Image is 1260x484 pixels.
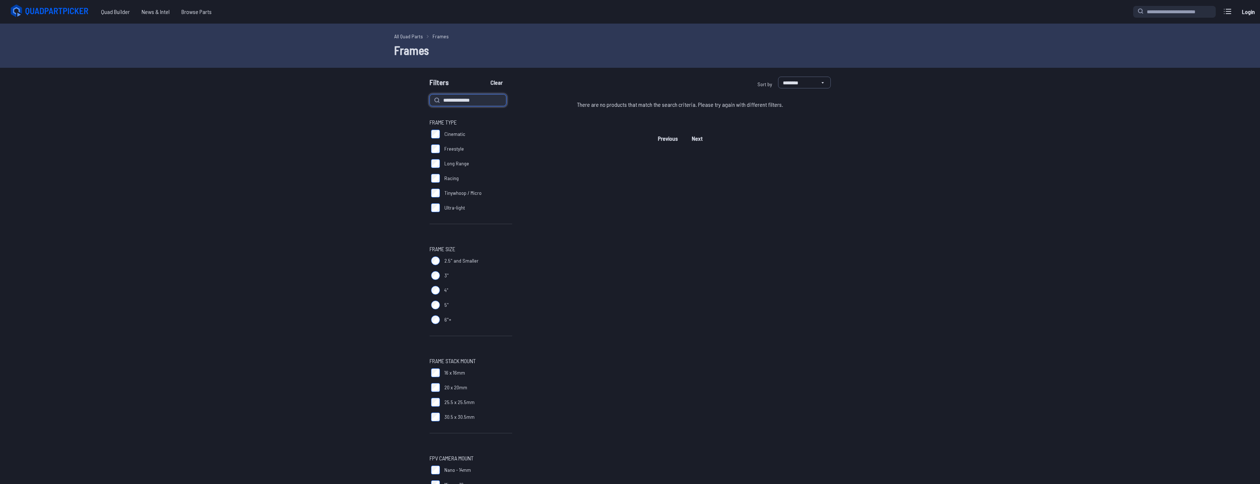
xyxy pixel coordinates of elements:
[778,77,831,88] select: Sort by
[444,413,475,421] span: 30.5 x 30.5mm
[444,204,465,211] span: Ultra-light
[1239,4,1257,19] a: Login
[444,369,465,376] span: 16 x 16mm
[431,159,440,168] input: Long Range
[431,301,440,309] input: 5"
[444,466,471,474] span: Nano - 14mm
[431,286,440,295] input: 4"
[431,144,440,153] input: Freestyle
[530,94,831,115] div: There are no products that match the search criteria. Please try again with different filters.
[444,384,467,391] span: 20 x 20mm
[430,77,449,91] span: Filters
[431,256,440,265] input: 2.5" and Smaller
[95,4,136,19] a: Quad Builder
[444,287,448,294] span: 4"
[431,203,440,212] input: Ultra-light
[430,357,476,365] span: Frame Stack Mount
[394,32,423,40] a: All Quad Parts
[394,41,866,59] h1: Frames
[444,189,482,197] span: Tinywhoop / Micro
[431,413,440,421] input: 30.5 x 30.5mm
[444,130,465,138] span: Cinematic
[431,271,440,280] input: 3"
[444,301,449,309] span: 5"
[444,257,479,264] span: 2.5" and Smaller
[431,368,440,377] input: 16 x 16mm
[136,4,176,19] a: News & Intel
[431,315,440,324] input: 6"+
[431,130,440,138] input: Cinematic
[433,32,449,40] a: Frames
[431,383,440,392] input: 20 x 20mm
[431,466,440,474] input: Nano - 14mm
[430,118,457,127] span: Frame Type
[444,160,469,167] span: Long Range
[430,454,473,463] span: FPV Camera Mount
[431,189,440,197] input: Tinywhoop / Micro
[757,81,772,87] span: Sort by
[430,245,455,253] span: Frame Size
[484,77,509,88] button: Clear
[431,398,440,407] input: 25.5 x 25.5mm
[444,399,475,406] span: 25.5 x 25.5mm
[444,272,449,279] span: 3"
[444,175,459,182] span: Racing
[444,316,451,323] span: 6"+
[431,174,440,183] input: Racing
[176,4,218,19] a: Browse Parts
[444,145,464,152] span: Freestyle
